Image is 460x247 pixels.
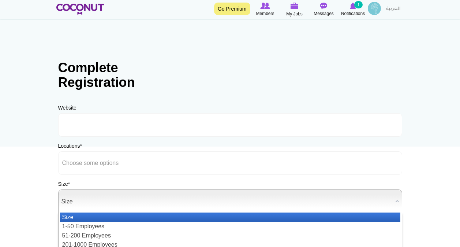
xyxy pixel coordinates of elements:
label: Locations [58,142,82,150]
span: My Jobs [286,10,303,18]
span: Members [256,10,274,17]
img: Messages [320,3,328,9]
label: Website [58,104,76,111]
img: Home [56,4,104,15]
li: Size [60,213,400,222]
small: 1 [354,1,362,8]
li: 51-200 Employees [60,231,400,240]
span: This field is required. [80,143,82,149]
span: Notifications [341,10,365,17]
label: Size [58,180,70,188]
h1: Complete Registration [58,60,150,89]
li: 1-50 Employees [60,222,400,231]
a: Go Premium [214,3,250,15]
a: Browse Members Members [251,2,280,17]
a: Notifications Notifications 1 [339,2,368,17]
a: My Jobs My Jobs [280,2,309,18]
span: This field is required. [68,181,70,187]
img: Browse Members [260,3,270,9]
img: My Jobs [291,3,299,9]
span: Size [61,190,392,213]
a: العربية [382,2,404,16]
a: Messages Messages [309,2,339,17]
span: Messages [314,10,334,17]
img: Notifications [350,3,356,9]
